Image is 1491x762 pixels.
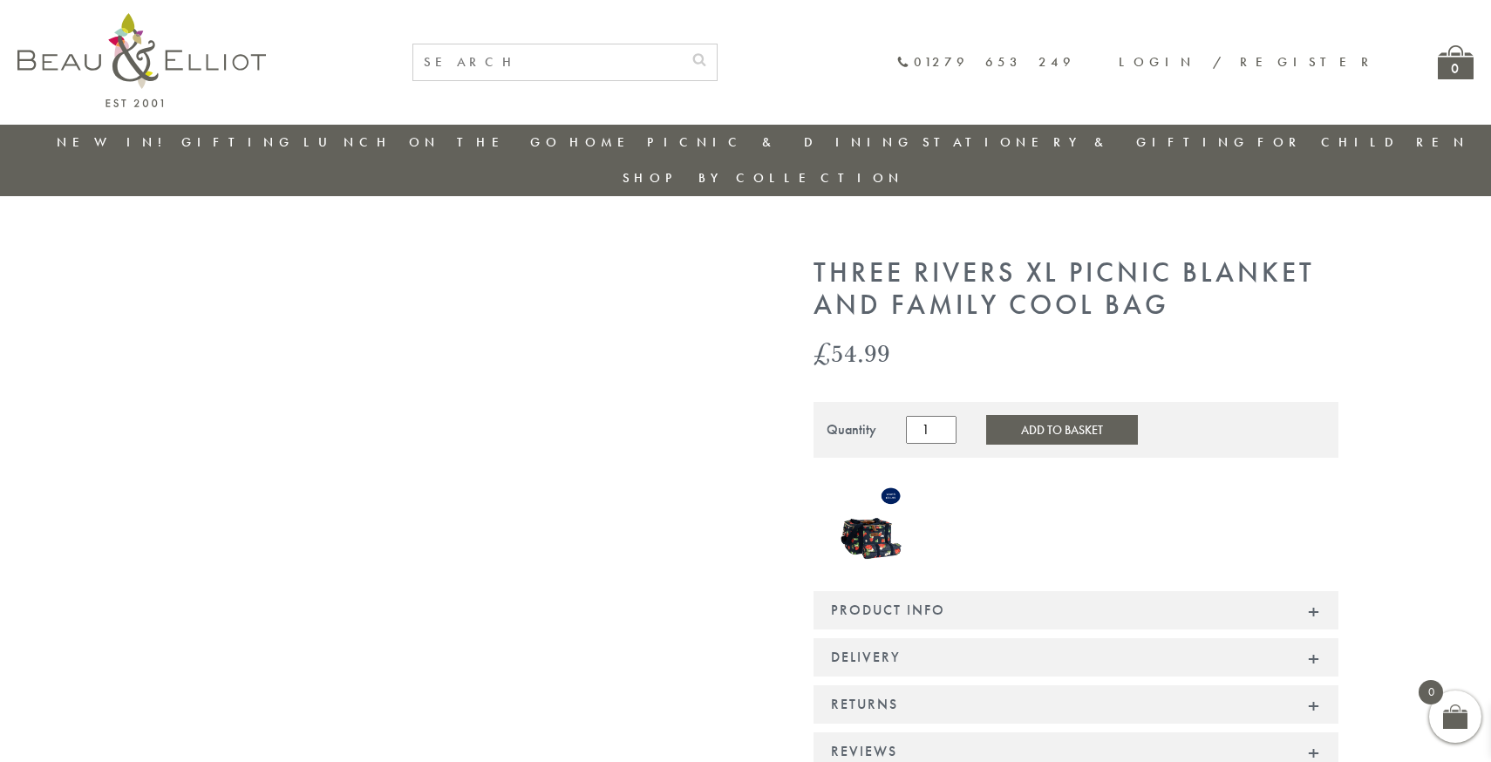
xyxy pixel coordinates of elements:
a: Home [569,133,639,151]
bdi: 54.99 [814,335,890,371]
button: Add to Basket [986,415,1138,445]
div: Returns [814,685,1338,724]
a: Stationery & Gifting [923,133,1249,151]
div: Product Info [814,591,1338,629]
a: For Children [1257,133,1469,151]
a: 0 [1438,45,1474,79]
div: Quantity [827,422,876,438]
img: Strawberries & Cream Large Quilted Picnic Blanket and Family Cool Bag [840,484,904,561]
a: 01279 653 249 [896,55,1075,70]
input: Product quantity [906,416,957,444]
a: Login / Register [1119,53,1377,71]
a: Gifting [181,133,295,151]
span: 0 [1419,680,1443,704]
h1: Three Rivers XL Picnic Blanket and Family Cool Bag [814,257,1338,322]
a: Strawberries & Cream Large Quilted Picnic Blanket and Family Cool Bag [840,484,904,565]
div: Delivery [814,638,1338,677]
img: logo [17,13,266,107]
a: Picnic & Dining [647,133,914,151]
a: New in! [57,133,174,151]
a: Shop by collection [623,169,904,187]
a: Lunch On The Go [303,133,562,151]
span: £ [814,335,831,371]
input: SEARCH [413,44,682,80]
